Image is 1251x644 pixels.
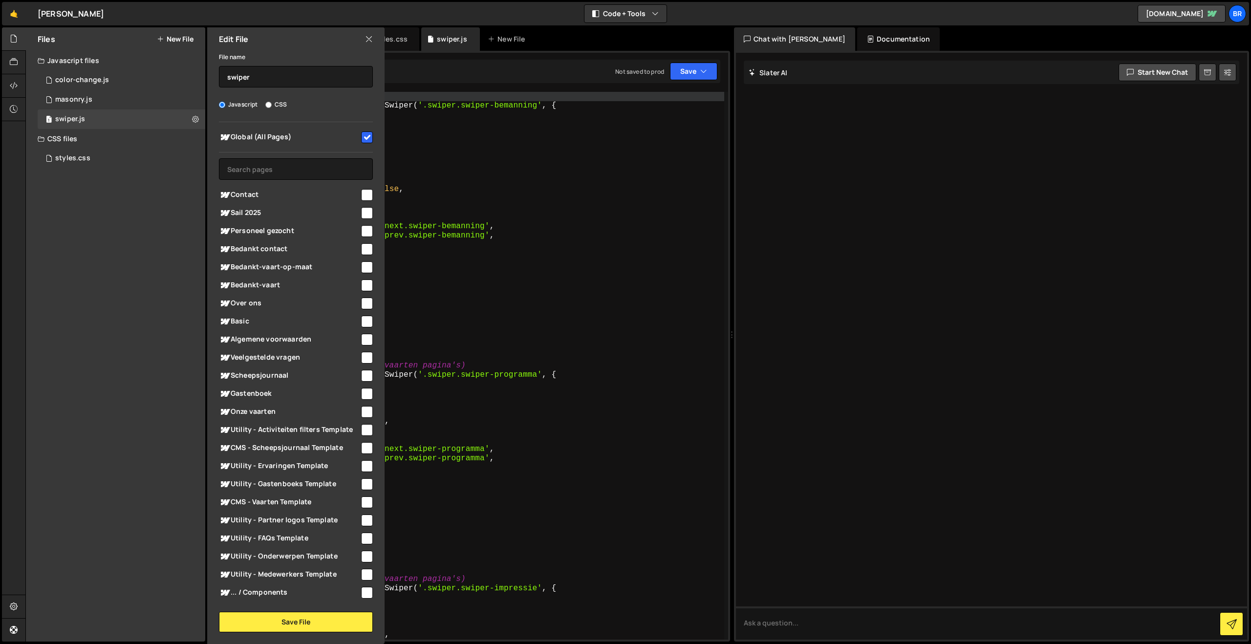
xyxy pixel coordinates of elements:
label: Javascript [219,100,258,109]
label: CSS [265,100,287,109]
span: Scheepsjournaal [219,370,360,382]
div: Chat with [PERSON_NAME] [734,27,855,51]
a: 🤙 [2,2,26,25]
span: Utility - Ervaringen Template [219,460,360,472]
span: CMS - Scheepsjournaal Template [219,442,360,454]
span: Utility - Gastenboeks Template [219,478,360,490]
div: CSS files [26,129,205,149]
span: Over ons [219,298,360,309]
span: Gastenboek [219,388,360,400]
div: 16297/44014.js [38,109,205,129]
span: ... / Components [219,587,360,599]
span: Personeel gezocht [219,225,360,237]
input: Name [219,66,373,87]
div: Documentation [857,27,940,51]
span: Bedankt contact [219,243,360,255]
div: color-change.js [55,76,109,85]
span: Utility - FAQs Template [219,533,360,544]
h2: Edit File [219,34,248,44]
input: Javascript [219,102,225,108]
div: styles.css [373,34,408,44]
h2: Files [38,34,55,44]
div: [PERSON_NAME] [38,8,104,20]
span: Bedankt-vaart [219,279,360,291]
span: Global (All Pages) [219,131,360,143]
span: Sail 2025 [219,207,360,219]
a: [DOMAIN_NAME] [1138,5,1226,22]
div: 16297/44199.js [38,90,205,109]
button: Save File [219,612,373,632]
span: Onze vaarten [219,406,360,418]
button: Start new chat [1119,64,1196,81]
div: masonry.js [55,95,92,104]
span: 1 [46,116,52,124]
a: Br [1229,5,1246,22]
div: Javascript files [26,51,205,70]
span: CMS - Vaarten Template [219,496,360,508]
div: swiper.js [437,34,467,44]
span: Utility - Partner logos Template [219,515,360,526]
span: Algemene voorwaarden [219,334,360,345]
input: Search pages [219,158,373,180]
div: 16297/44027.css [38,149,205,168]
button: New File [157,35,194,43]
span: Veelgestelde vragen [219,352,360,364]
h2: Slater AI [749,68,788,77]
span: Bedankt-vaart-op-maat [219,261,360,273]
span: Contact [219,189,360,201]
div: 16297/44719.js [38,70,205,90]
span: Utility - Medewerkers Template [219,569,360,580]
span: Utility - Onderwerpen Template [219,551,360,562]
label: File name [219,52,245,62]
div: Not saved to prod [615,67,664,76]
div: New File [488,34,529,44]
div: swiper.js [55,115,85,124]
button: Save [670,63,717,80]
span: Basic [219,316,360,327]
input: CSS [265,102,272,108]
button: Code + Tools [584,5,667,22]
span: Utility - Activiteiten filters Template [219,424,360,436]
div: styles.css [55,154,90,163]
